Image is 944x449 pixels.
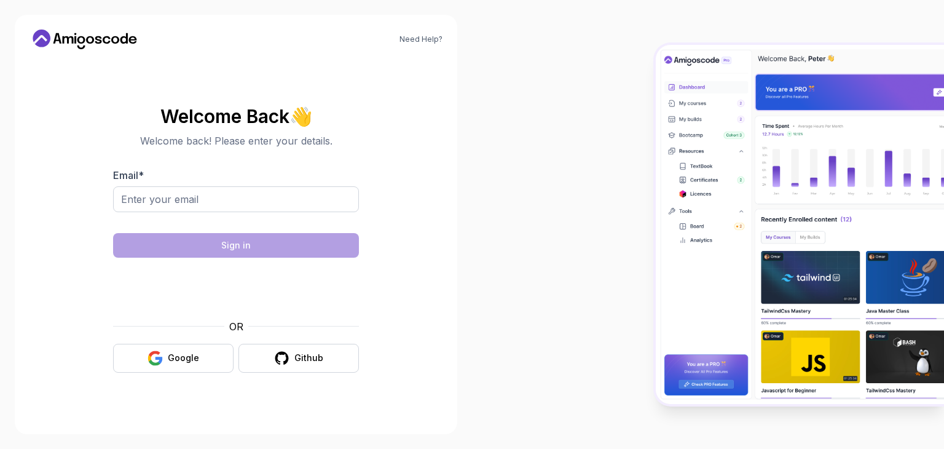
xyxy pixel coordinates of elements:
[168,352,199,364] div: Google
[399,34,442,44] a: Need Help?
[656,45,944,404] img: Amigoscode Dashboard
[238,344,359,373] button: Github
[113,186,359,212] input: Enter your email
[113,233,359,258] button: Sign in
[113,106,359,126] h2: Welcome Back
[113,169,144,181] label: Email *
[29,30,140,49] a: Home link
[113,344,234,373] button: Google
[294,352,323,364] div: Github
[288,104,314,128] span: 👋
[113,133,359,148] p: Welcome back! Please enter your details.
[229,319,243,334] p: OR
[221,239,251,252] div: Sign in
[143,265,329,312] iframe: Widget containing checkbox for hCaptcha security challenge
